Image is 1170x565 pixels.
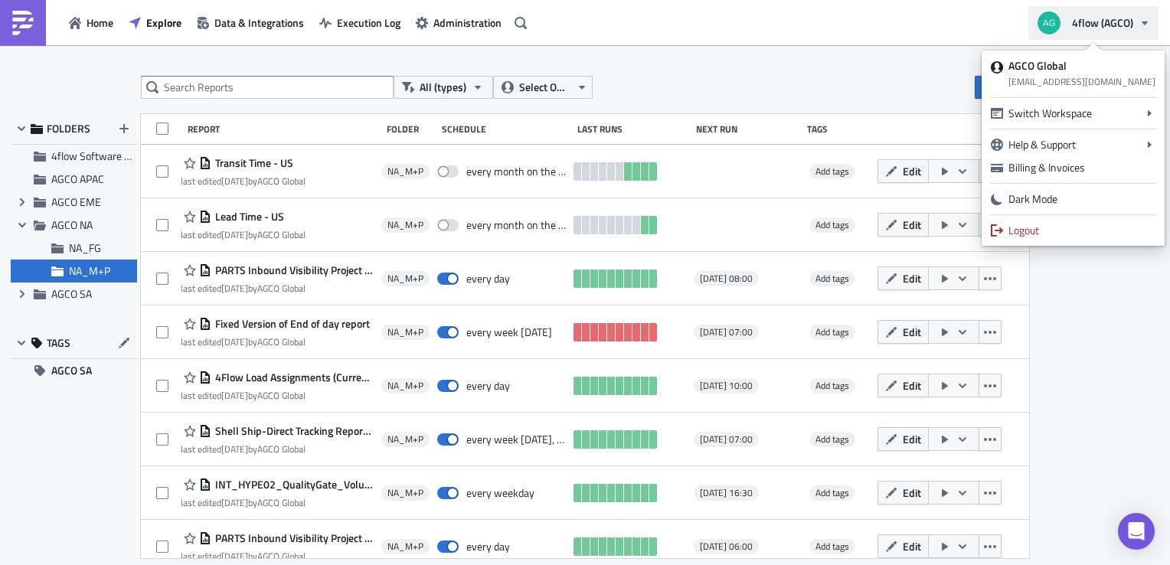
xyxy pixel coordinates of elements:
span: NA_M+P [387,273,423,285]
img: PushMetrics [11,11,35,35]
div: every day [466,540,510,554]
span: PARTS Inbound Visibility Project TMS Data - sheet2 [211,263,374,277]
div: last edited by AGCO Global [181,497,374,508]
div: Next Run [696,123,799,135]
span: Select Owner [519,79,570,96]
span: Add tags [809,432,855,447]
span: Explore [146,15,181,31]
button: New [975,76,1029,99]
time: 2025-05-28T19:09:31Z [221,335,248,349]
span: [DATE] 07:00 [700,433,753,446]
button: Edit [877,320,929,344]
time: 2025-05-28T19:13:50Z [221,442,248,456]
span: Add tags [815,432,849,446]
button: Edit [877,534,929,558]
span: Edit [903,538,921,554]
div: every day [466,272,510,286]
a: Administration [408,11,509,34]
span: Add tags [815,378,849,393]
span: Edit [903,324,921,340]
span: Add tags [809,325,855,340]
span: [EMAIL_ADDRESS][DOMAIN_NAME] [1008,74,1155,89]
span: NA_M+P [387,433,423,446]
span: Lead Time - US [211,210,284,224]
img: Avatar [1036,10,1062,36]
span: All (types) [420,79,466,96]
div: Dark Mode [1008,191,1155,207]
time: 2025-05-30T19:18:06Z [221,388,248,403]
span: Add tags [815,325,849,339]
span: NA_M+P [387,165,423,178]
span: TAGS [47,336,70,350]
span: NA_FG [69,240,101,256]
button: All (types) [394,76,493,99]
span: Edit [903,270,921,286]
time: 2025-07-24T18:14:58Z [221,281,248,296]
span: NA_M+P [387,219,423,231]
div: every month on the 31st [466,218,566,232]
span: Shell Ship-Direct Tracking Report - Thursday [211,424,374,438]
span: Add tags [809,217,855,233]
button: Edit [877,213,929,237]
div: Report [188,123,379,135]
span: [DATE] 08:00 [700,273,753,285]
button: Edit [877,427,929,451]
span: [DATE] 16:30 [700,487,753,499]
div: last edited by AGCO Global [181,336,370,348]
span: Edit [903,431,921,447]
button: Explore [121,11,189,34]
div: Help & Support [1008,137,1138,152]
a: AGCO Global[EMAIL_ADDRESS][DOMAIN_NAME] [985,54,1161,93]
span: Add tags [815,164,849,178]
span: Data & Integrations [214,15,304,31]
div: every week on Wednesday [466,325,552,339]
span: Add tags [809,485,855,501]
span: INT_HYPE02_QualityGate_VolumeCheck_LTLloads_15:30 ET [211,478,374,492]
span: Add tags [809,164,855,179]
span: 4flow Software KAM [51,148,145,164]
span: AGCO EME [51,194,101,210]
time: 2025-08-01T18:04:30Z [221,227,248,242]
span: Execution Log [337,15,400,31]
div: Open Intercom Messenger [1118,513,1155,550]
span: Edit [903,377,921,394]
div: Switch Workspace [1008,106,1138,121]
span: 4flow (AGCO) [1072,15,1133,31]
button: Data & Integrations [189,11,312,34]
span: Home [87,15,113,31]
button: Home [61,11,121,34]
span: 4Flow Load Assignments (Current Day Pickup) [211,371,374,384]
span: NA_M+P [387,541,423,553]
div: last edited by AGCO Global [181,175,306,187]
strong: AGCO Global [1008,57,1067,73]
span: NA_M+P [387,326,423,338]
span: [DATE] 06:00 [700,541,753,553]
div: every week on Thursday, Friday [466,433,566,446]
span: Fixed Version of End of day report [211,317,370,331]
button: Edit [877,374,929,397]
span: FOLDERS [47,122,90,136]
span: Add tags [815,217,849,232]
div: last edited by AGCO Global [181,443,374,455]
button: Execution Log [312,11,408,34]
div: every month on the 1st [466,165,566,178]
span: Add tags [815,271,849,286]
span: Edit [903,163,921,179]
div: last edited by AGCO Global [181,229,306,240]
span: PARTS Inbound Visibility Project TMS Data [211,531,374,545]
div: Last Runs [577,123,689,135]
button: AGCO SA [11,359,137,382]
div: Logout [1008,223,1155,238]
span: Add tags [809,378,855,394]
span: Administration [433,15,502,31]
span: AGCO SA [51,359,92,382]
span: AGCO SA [51,286,92,302]
div: last edited by AGCO Global [181,390,374,401]
span: NA_M+P [387,487,423,499]
div: Billing & Invoices [1008,160,1155,175]
button: Select Owner [493,76,593,99]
